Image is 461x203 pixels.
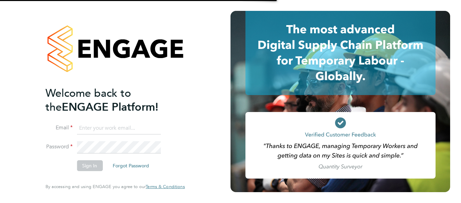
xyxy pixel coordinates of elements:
a: Terms & Conditions [146,184,185,189]
input: Enter your work email... [77,122,161,134]
button: Sign In [77,160,103,171]
span: By accessing and using ENGAGE you agree to our [45,184,185,189]
button: Forgot Password [107,160,154,171]
label: Password [45,143,73,150]
label: Email [45,124,73,131]
h2: ENGAGE Platform! [45,86,178,114]
span: Welcome back to the [45,87,131,114]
